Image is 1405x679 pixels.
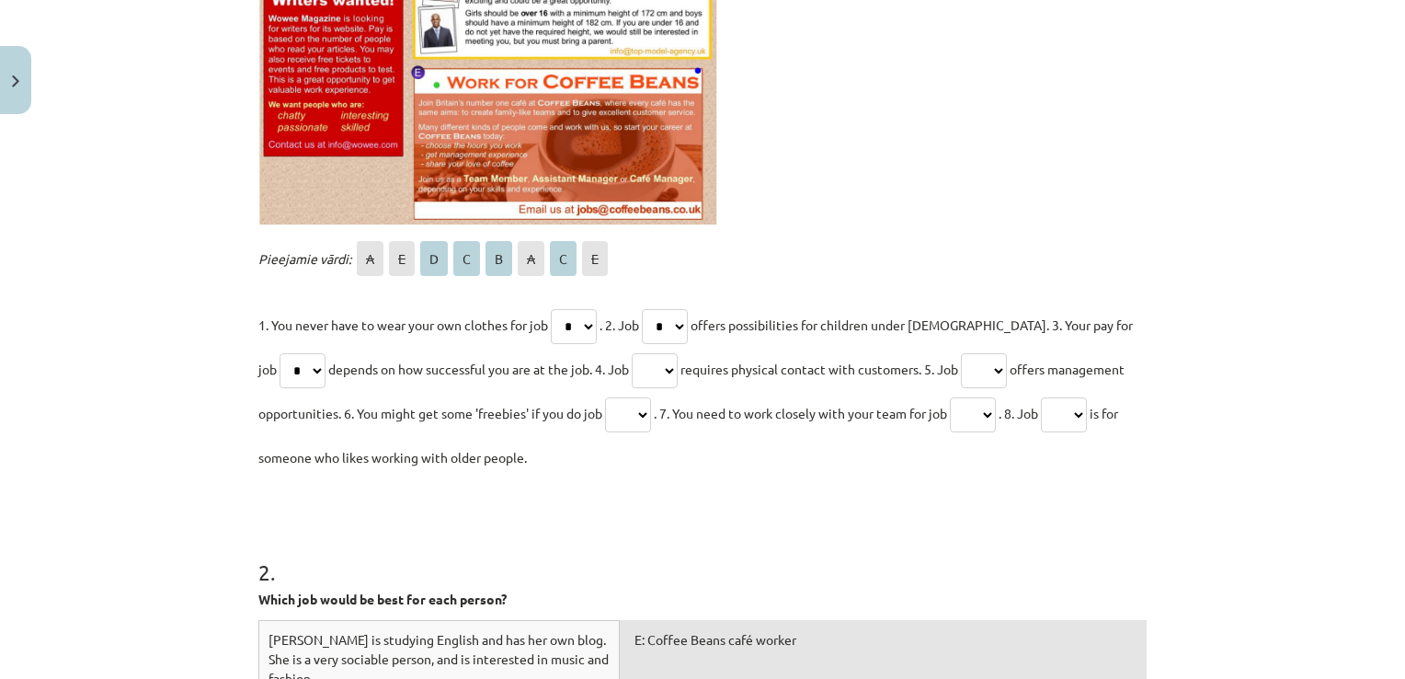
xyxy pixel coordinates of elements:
[680,361,958,377] span: requires physical contact with customers. 5. Job
[12,75,19,87] img: icon-close-lesson-0947bae3869378f0d4975bcd49f059093ad1ed9edebbc8119c70593378902aed.svg
[258,591,507,607] strong: Which job would be best for each person?
[389,241,415,276] span: E
[634,631,796,648] span: E: Coffee Beans café worker
[485,241,512,276] span: B
[258,527,1147,584] h1: 2 .
[258,405,1118,466] span: is for someone who likes working with older people.
[518,241,544,276] span: A
[420,241,448,276] span: D
[328,361,629,377] span: depends on how successful you are at the job. 4. Job
[600,316,639,333] span: . 2. Job
[258,250,351,267] span: Pieejamie vārdi:
[453,241,480,276] span: C
[258,361,1125,421] span: offers management opportunities. 6. You might get some 'freebies' if you do job
[654,405,947,421] span: . 7. You need to work closely with your team for job
[357,241,383,276] span: A
[582,241,608,276] span: E
[999,405,1038,421] span: . 8. Job
[258,316,1133,377] span: offers possibilities for children under [DEMOGRAPHIC_DATA]. 3. Your pay for job
[258,316,548,333] span: 1. You never have to wear your own clothes for job
[550,241,577,276] span: C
